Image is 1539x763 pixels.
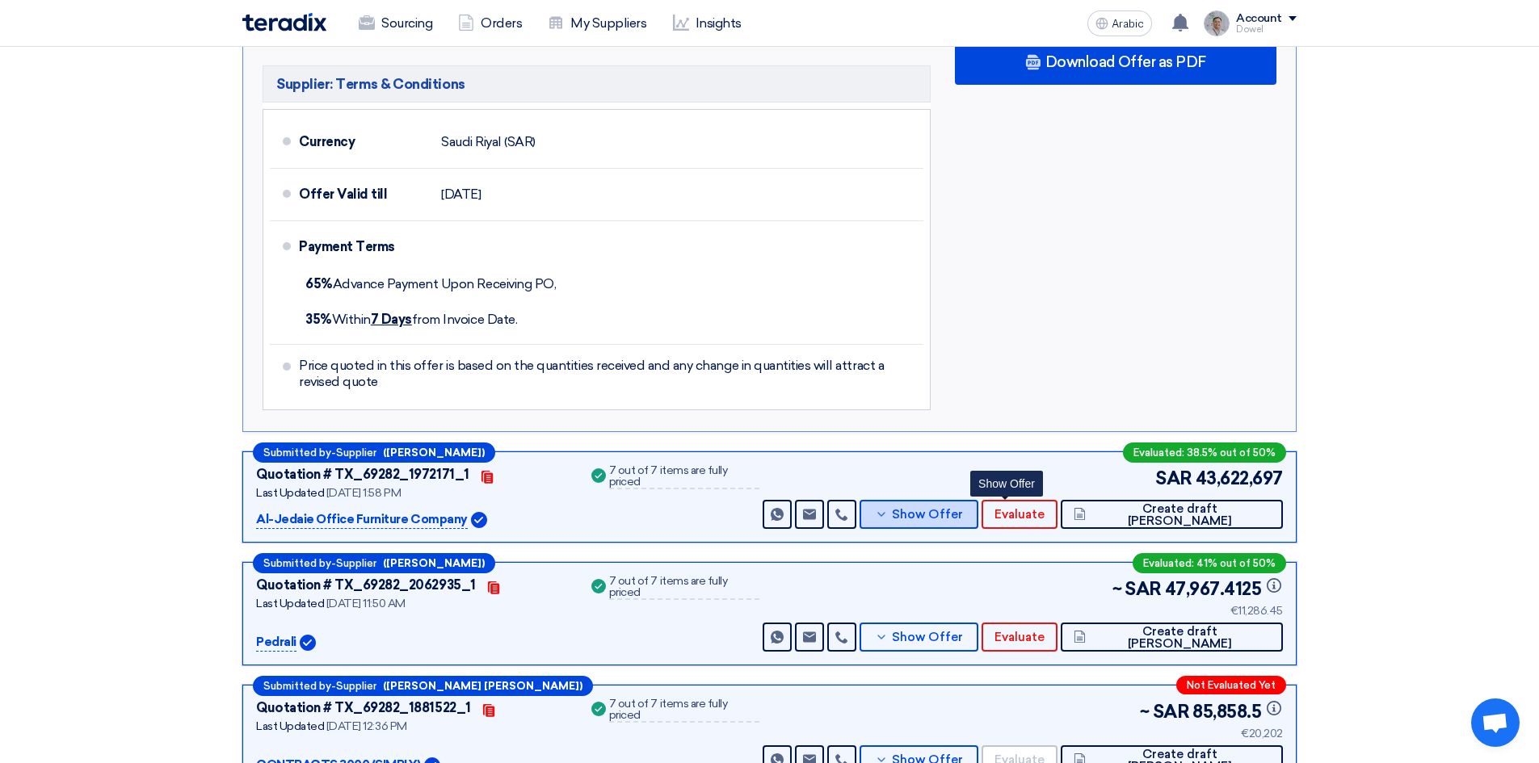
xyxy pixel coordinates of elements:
button: Evaluate [982,500,1058,529]
font: My Suppliers [570,15,646,31]
div: Open chat [1471,698,1520,747]
font: Account [1236,11,1282,25]
font: Price quoted in this offer is based on the quantities received and any change in quantities will ... [299,358,884,389]
button: Arabic [1087,10,1152,36]
font: SAR [1155,467,1192,489]
font: Create draft [PERSON_NAME] [1128,501,1232,528]
font: Al-Jedaie Office Furniture Company [256,512,468,526]
font: Evaluate [994,507,1045,522]
font: ([PERSON_NAME]) [383,557,485,569]
font: 85,858.5 [1192,701,1261,723]
font: 65% [305,276,333,291]
font: Insights [696,15,742,31]
img: Teradix logo [242,13,326,31]
font: Payment Terms [299,239,395,254]
a: Insights [660,6,755,41]
font: €20,202 [1241,727,1283,740]
font: Dowel [1236,24,1264,35]
font: Last Updated [256,486,324,500]
font: SAR [1153,701,1190,723]
font: Submitted by [263,446,331,459]
font: [DATE] [441,187,481,202]
button: Show Offer [860,500,978,529]
button: Evaluate [982,623,1058,652]
font: 47,967.4125 [1165,578,1262,600]
img: Verified Account [300,635,316,651]
button: Create draft [PERSON_NAME] [1061,623,1283,652]
font: Arabic [1112,17,1144,31]
font: Supplier [336,446,376,459]
font: Create draft [PERSON_NAME] [1128,624,1232,651]
font: Currency [299,134,355,149]
font: Show Offer [892,507,963,522]
font: Orders [481,15,522,31]
a: Sourcing [346,6,445,41]
font: 7 out of 7 items are fully priced [609,697,728,722]
font: 43,622,697 [1196,467,1283,489]
font: from Invoice Date. [412,312,517,327]
font: 35% [305,312,332,327]
font: Pedrali [256,635,296,649]
div: Show Offer [970,471,1043,497]
font: Not Evaluated Yet [1187,679,1276,691]
font: - [331,447,336,459]
font: Quotation # TX_69282_1881522_1 [256,700,471,715]
font: Quotation # TX_69282_2062935_1 [256,577,476,593]
font: Submitted by [263,680,331,692]
font: ([PERSON_NAME] [PERSON_NAME]) [383,680,582,692]
font: Evaluated: 38.5% out of 50% [1133,447,1276,459]
font: €11,286.45 [1230,604,1283,618]
font: ~ [1112,578,1122,600]
button: Show Offer [860,623,978,652]
font: [DATE] 11:50 AM [326,597,406,610]
font: - [331,558,336,570]
font: Last Updated [256,597,324,610]
font: [DATE] 1:58 PM [326,486,401,500]
a: Orders [445,6,535,41]
img: IMG_1753965247717.jpg [1204,10,1230,36]
font: Saudi Riyal (SAR) [441,134,536,149]
font: 7 out of 7 items are fully priced [609,463,728,488]
font: - [331,681,336,693]
font: Download Offer as PDF [1045,53,1206,71]
font: [DATE] 12:36 PM [326,719,407,733]
font: Last Updated [256,719,324,733]
a: My Suppliers [535,6,659,41]
font: Quotation # TX_69282_1972171_1 [256,467,469,482]
font: Sourcing [381,15,432,31]
font: Submitted by [263,557,331,569]
font: Supplier [336,680,376,692]
font: ([PERSON_NAME]) [383,446,485,459]
font: 7 Days [371,312,412,327]
font: 7 out of 7 items are fully priced [609,574,728,599]
font: ~ [1140,701,1150,723]
img: Verified Account [471,512,487,528]
font: Supplier [336,557,376,569]
font: SAR [1125,578,1162,600]
font: Within [332,312,371,327]
button: Create draft [PERSON_NAME] [1061,500,1283,529]
font: Supplier: Terms & Conditions [276,76,465,92]
font: Evaluate [994,630,1045,644]
font: Evaluated: 41% out of 50% [1143,558,1276,570]
font: Advance Payment Upon Receiving PO, [333,276,557,291]
font: Show Offer [892,630,963,644]
font: Offer Valid till [299,187,387,202]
